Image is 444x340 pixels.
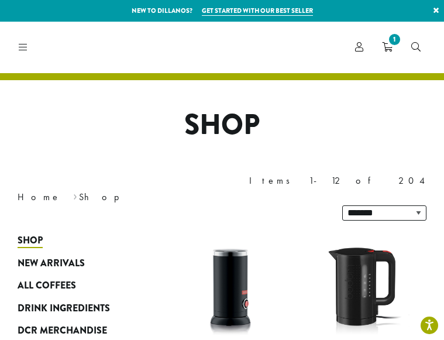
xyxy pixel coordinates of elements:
[18,324,107,338] span: DCR Merchandise
[18,191,61,203] a: Home
[180,235,281,336] img: DP3954.01-002.png
[18,233,43,248] span: Shop
[387,32,402,47] span: 1
[202,6,313,16] a: Get started with our best seller
[18,274,130,297] a: All Coffees
[402,37,430,57] a: Search
[73,186,77,204] span: ›
[249,174,426,188] div: Items 1-12 of 204
[18,297,130,319] a: Drink Ingredients
[18,301,110,316] span: Drink Ingredients
[9,108,435,142] h1: Shop
[311,235,412,336] img: DP3955.01.png
[18,256,85,271] span: New Arrivals
[18,252,130,274] a: New Arrivals
[18,279,76,293] span: All Coffees
[18,190,205,204] nav: Breadcrumb
[18,229,130,252] a: Shop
